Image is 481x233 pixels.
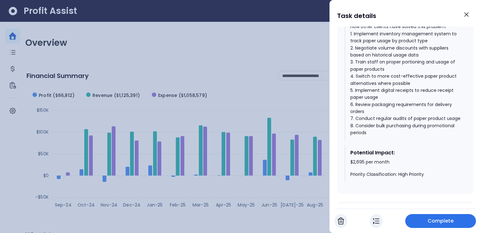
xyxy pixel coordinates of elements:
img: Cancel Task [338,217,344,225]
h1: Task details [337,10,376,21]
div: $2,695 per month Priority Classification: High Priority [350,159,461,178]
button: Close [460,8,473,21]
div: Potential Impact: [350,149,461,157]
button: Complete [405,214,476,228]
span: Complete [428,217,454,225]
img: In Progress [373,217,379,225]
